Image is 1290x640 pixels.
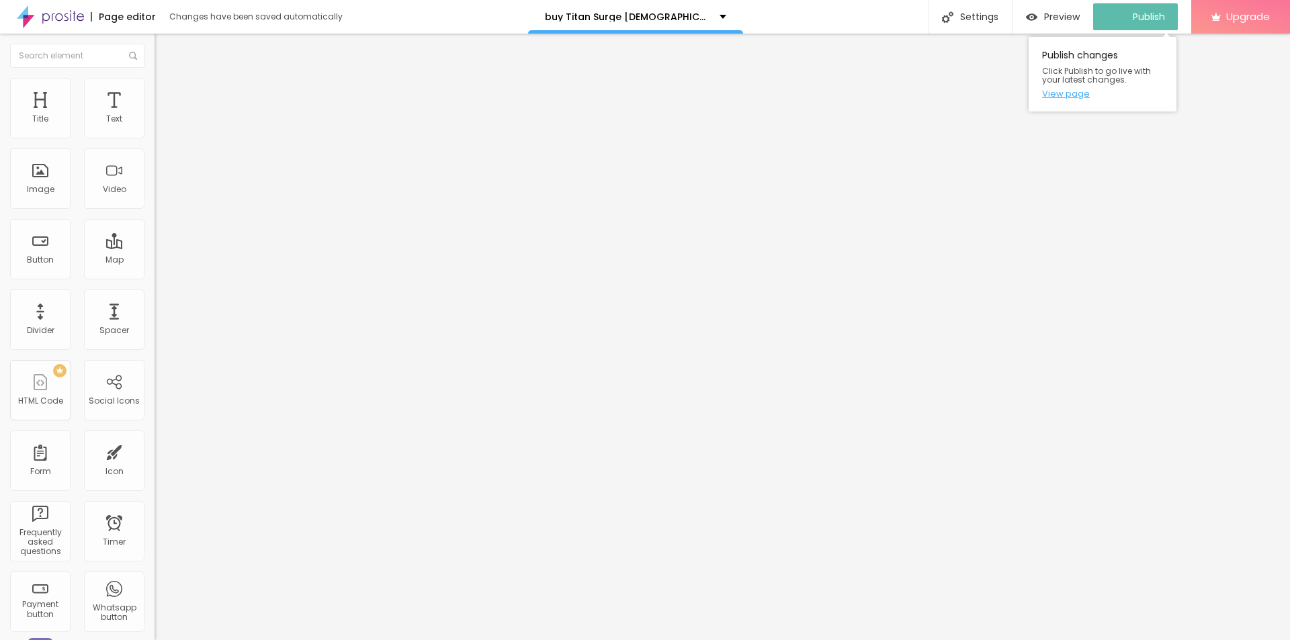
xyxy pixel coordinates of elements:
[103,185,126,194] div: Video
[1133,11,1165,22] span: Publish
[545,12,709,21] p: buy Titan Surge [DEMOGRAPHIC_DATA][MEDICAL_DATA] Website
[13,600,67,619] div: Payment button
[1042,66,1163,84] span: Click Publish to go live with your latest changes.
[30,467,51,476] div: Form
[155,34,1290,640] iframe: Editor
[103,537,126,547] div: Timer
[99,326,129,335] div: Spacer
[105,255,124,265] div: Map
[18,396,63,406] div: HTML Code
[105,467,124,476] div: Icon
[1044,11,1080,22] span: Preview
[169,13,343,21] div: Changes have been saved automatically
[1026,11,1037,23] img: view-1.svg
[1029,37,1176,111] div: Publish changes
[27,326,54,335] div: Divider
[27,185,54,194] div: Image
[942,11,953,23] img: Icone
[1226,11,1270,22] span: Upgrade
[32,114,48,124] div: Title
[106,114,122,124] div: Text
[13,528,67,557] div: Frequently asked questions
[10,44,144,68] input: Search element
[1093,3,1178,30] button: Publish
[91,12,156,21] div: Page editor
[87,603,140,623] div: Whatsapp button
[1013,3,1093,30] button: Preview
[1042,89,1163,98] a: View page
[89,396,140,406] div: Social Icons
[27,255,54,265] div: Button
[129,52,137,60] img: Icone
